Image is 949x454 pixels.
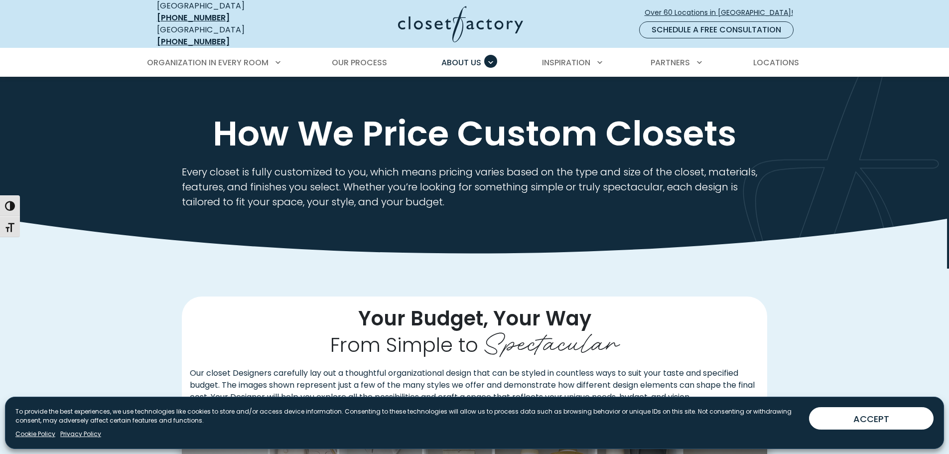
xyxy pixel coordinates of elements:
span: Locations [753,57,799,68]
nav: Primary Menu [140,49,810,77]
p: Every closet is fully customized to you, which means pricing varies based on the type and size of... [182,164,767,209]
span: Organization in Every Room [147,57,269,68]
span: Inspiration [542,57,590,68]
a: Over 60 Locations in [GEOGRAPHIC_DATA]! [644,4,802,21]
span: Your Budget, Your Way [358,304,591,332]
a: [PHONE_NUMBER] [157,12,230,23]
span: Over 60 Locations in [GEOGRAPHIC_DATA]! [645,7,801,18]
span: From Simple to [330,331,478,359]
span: Partners [651,57,690,68]
p: Our closet Designers carefully lay out a thoughtful organizational design that can be styled in c... [182,367,767,411]
span: Our Process [332,57,387,68]
div: [GEOGRAPHIC_DATA] [157,24,301,48]
img: Closet Factory Logo [398,6,523,42]
button: ACCEPT [809,407,934,430]
a: Privacy Policy [60,430,101,439]
a: Schedule a Free Consultation [639,21,794,38]
a: Cookie Policy [15,430,55,439]
span: About Us [441,57,481,68]
span: Spectacular [483,320,619,360]
h1: How We Price Custom Closets [155,115,795,152]
p: To provide the best experiences, we use technologies like cookies to store and/or access device i... [15,407,801,425]
a: [PHONE_NUMBER] [157,36,230,47]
